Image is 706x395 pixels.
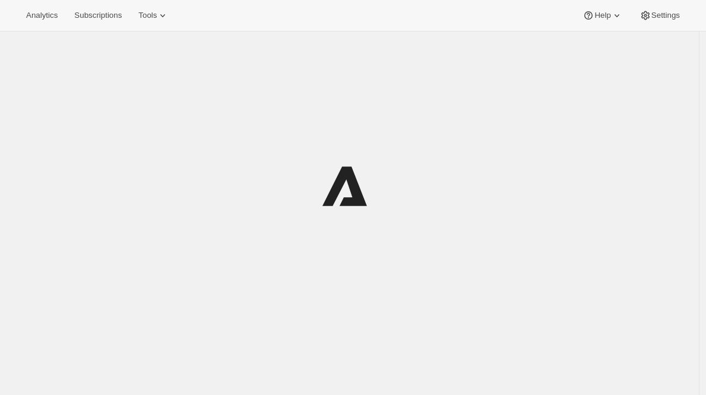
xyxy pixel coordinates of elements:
[594,11,610,20] span: Help
[138,11,157,20] span: Tools
[575,7,629,24] button: Help
[67,7,129,24] button: Subscriptions
[632,7,687,24] button: Settings
[26,11,58,20] span: Analytics
[131,7,176,24] button: Tools
[651,11,680,20] span: Settings
[74,11,122,20] span: Subscriptions
[19,7,65,24] button: Analytics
